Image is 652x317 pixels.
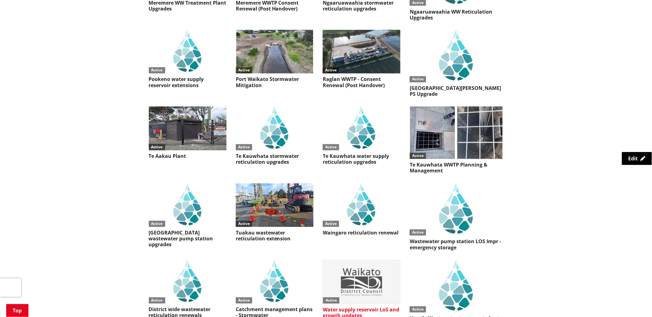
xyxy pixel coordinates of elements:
[236,77,313,88] h3: Port Waikato Stormwater Mitigation
[149,107,227,159] a: ActiveTe Aakau Plant
[628,155,638,162] span: Edit
[323,298,339,304] div: Active
[236,184,313,227] img: Tuakau Wastewater Upgrade
[410,9,503,21] h3: Ngaaruawaahia WW Reticulation Upgrades
[236,298,252,304] div: Active
[323,154,400,165] h3: Te Kauwhata water supply reticulation upgrades
[149,184,227,248] a: IAWAI logoActive[GEOGRAPHIC_DATA] wastewater pump station upgrades
[149,67,165,74] div: Active
[236,30,313,74] img: PR-24186 Port Waikato Stormwater Mitigation - Camp
[410,239,503,251] h3: Wastewater pump station LOS Impr - emergency storage
[410,184,503,236] img: Waters logo
[622,152,652,165] a: Edit
[323,144,339,150] div: Active
[149,30,227,89] a: IAWAI logoActivePookeno water supply reservoir extensions
[323,260,400,304] img: image-fallback.svg
[236,184,313,242] a: ActiveTuakau wastewater reticulation extension
[149,107,227,150] img: PR-24189 Te Aakau Plant
[410,30,503,97] a: IAWAI logoActive[GEOGRAPHIC_DATA][PERSON_NAME] PS Upgrade
[323,107,400,165] a: IAWAI logoActiveTe Kauwhata water supply reticulation upgrades
[410,230,426,236] div: Active
[236,221,252,227] div: Active
[236,107,313,165] a: IAWAI logoActiveTe Kauwhata stormwater reticulation upgrades
[149,154,227,159] h3: Te Aakau Plant
[410,107,503,174] a: ActiveTe Kauwhata WWTP Planning & Management
[410,107,503,159] img: PR-24192 Te Kauwhata WWTP Planning and Management
[410,86,503,97] h3: [GEOGRAPHIC_DATA][PERSON_NAME] PS Upgrade
[149,298,165,304] div: Active
[149,30,227,74] img: Waters logo
[323,221,339,227] div: Active
[323,30,400,89] a: ActiveRaglan WWTP - Consent Renewal (Post Handover)
[410,306,426,313] div: Active
[236,154,313,165] h3: Te Kauwhata stormwater reticulation upgrades
[410,162,503,174] h3: Te Kauwhata WWTP Planning & Management
[323,67,339,74] div: Active
[149,184,227,227] img: Waters logo
[149,260,227,304] img: Waters logo
[149,230,227,248] h3: [GEOGRAPHIC_DATA] wastewater pump station upgrades
[323,184,400,236] a: IAWAI logoActiveWaingaro reticulation renewal
[410,260,503,313] img: Waters logo
[149,77,227,88] h3: Pookeno water supply reservoir extensions
[410,153,426,159] div: Active
[410,76,426,82] div: Active
[236,144,252,150] div: Active
[236,230,313,242] h3: Tuakau wastewater reticulation extension
[323,30,400,74] img: Raglan WWTP Upgrade - MABR MBR
[410,30,503,82] img: Waters logo
[6,304,28,317] a: Top
[149,144,165,150] div: Active
[236,107,313,150] img: Waters logo
[323,77,400,88] h3: Raglan WWTP - Consent Renewal (Post Handover)
[323,230,400,236] h3: Waingaro reticulation renewal
[624,291,646,313] iframe: Messenger Launcher
[236,260,313,304] img: Waters logo
[236,30,313,89] a: ActivePort Waikato Stormwater Mitigation
[149,221,165,227] div: Active
[410,184,503,251] a: IAWAI logoActiveWastewater pump station LOS Impr - emergency storage
[323,184,400,227] img: Waters logo
[323,107,400,150] img: Waters logo
[236,67,252,74] div: Active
